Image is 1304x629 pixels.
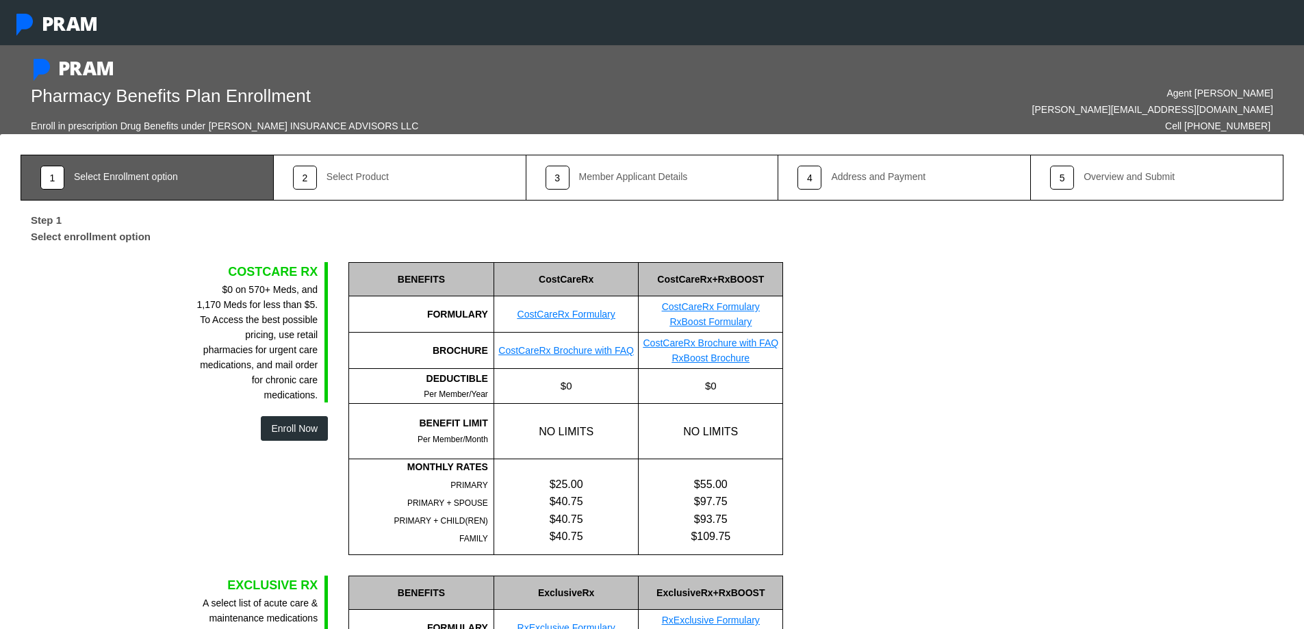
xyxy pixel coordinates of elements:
[638,262,782,296] div: CostCareRx+RxBOOST
[349,459,488,474] div: MONTHLY RATES
[349,371,488,386] div: DEDUCTIBLE
[1084,172,1175,181] div: Overview and Submit
[14,14,36,36] img: Pram Partner
[74,172,178,181] div: Select Enrollment option
[662,615,760,626] a: RxExclusive Formulary
[40,166,64,190] div: 1
[672,352,750,363] a: RxBoost Brochure
[663,101,1274,118] div: [PERSON_NAME][EMAIL_ADDRESS][DOMAIN_NAME]
[494,404,639,459] div: NO LIMITS
[643,337,778,348] a: CostCareRx Brochure with FAQ
[494,528,639,545] div: $40.75
[494,369,639,403] div: $0
[43,17,97,31] img: PRAM_20_x_78.png
[797,166,821,190] div: 4
[638,369,782,403] div: $0
[662,301,760,312] a: CostCareRx Formulary
[494,576,639,610] div: ExclusiveRx
[261,416,328,441] button: Enroll Now
[663,85,1274,101] div: Agent [PERSON_NAME]
[197,282,318,402] div: $0 on 570+ Meds, and 1,170 Meds for less than $5. To Access the best possible pricing, use retail...
[31,59,53,81] img: Pram Partner
[638,404,782,459] div: NO LIMITS
[638,576,782,610] div: ExclusiveRx+RxBOOST
[639,476,782,493] div: $55.00
[494,511,639,528] div: $40.75
[639,493,782,510] div: $97.75
[348,296,494,333] div: FORMULARY
[579,172,688,181] div: Member Applicant Details
[394,516,488,526] span: PRIMARY + CHILD(REN)
[407,498,488,508] span: PRIMARY + SPOUSE
[546,166,570,190] div: 3
[494,493,639,510] div: $40.75
[348,333,494,369] div: BROCHURE
[348,262,494,296] div: BENEFITS
[209,118,419,134] div: [PERSON_NAME] INSURANCE ADVISORS LLC
[669,316,752,327] a: RxBoost Formulary
[197,576,318,595] div: EXCLUSIVE RX
[60,62,113,75] img: PRAM_20_x_78.png
[21,207,72,229] label: Step 1
[21,229,161,249] label: Select enrollment option
[349,415,488,431] div: BENEFIT LIMIT
[831,172,925,181] div: Address and Payment
[459,534,488,543] span: FAMILY
[1050,166,1074,190] div: 5
[348,576,494,610] div: BENEFITS
[517,309,615,320] a: CostCareRx Formulary
[197,262,318,281] div: COSTCARE RX
[327,172,389,181] div: Select Product
[498,345,634,356] a: CostCareRx Brochure with FAQ
[1165,118,1270,134] div: Cell [PHONE_NUMBER]
[418,435,488,444] span: Per Member/Month
[639,511,782,528] div: $93.75
[424,389,488,399] span: Per Member/Year
[31,86,642,107] h1: Pharmacy Benefits Plan Enrollment
[494,476,639,493] div: $25.00
[31,118,205,134] div: Enroll in prescription Drug Benefits under
[293,166,317,190] div: 2
[494,262,639,296] div: CostCareRx
[639,528,782,545] div: $109.75
[450,480,487,490] span: PRIMARY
